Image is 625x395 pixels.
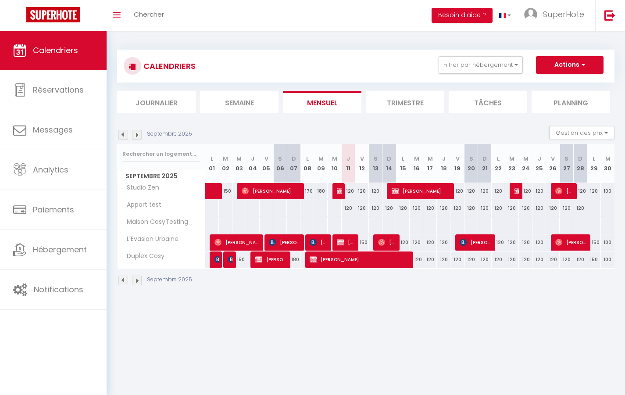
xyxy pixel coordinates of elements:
span: Duplex Cosy [119,251,167,261]
th: 11 [342,144,355,183]
th: 19 [450,144,464,183]
li: Journalier [117,91,196,113]
abbr: M [523,154,529,163]
h3: CALENDRIERS [141,56,196,76]
p: Septembre 2025 [147,130,192,138]
span: [PERSON_NAME] [392,183,450,199]
th: 21 [478,144,492,183]
th: 13 [369,144,382,183]
th: 26 [546,144,560,183]
div: 120 [532,183,546,199]
div: 120 [410,200,423,216]
th: 24 [519,144,532,183]
li: Mensuel [283,91,361,113]
span: [PERSON_NAME] [242,183,300,199]
th: 01 [205,144,219,183]
div: 120 [410,234,423,251]
div: 150 [232,251,246,268]
span: Analytics [33,164,68,175]
span: Réservations [33,84,84,95]
span: [PERSON_NAME] [255,251,287,268]
th: 04 [246,144,260,183]
div: 120 [505,200,519,216]
abbr: L [497,154,500,163]
div: 100 [601,251,614,268]
abbr: M [414,154,419,163]
div: 180 [287,251,300,268]
span: Studio Zen [119,183,161,193]
div: 120 [437,200,450,216]
th: 29 [587,144,601,183]
button: Filtrer par hébergement [439,56,523,74]
div: 120 [342,200,355,216]
abbr: V [456,154,460,163]
span: L'Evasion Urbaine [119,234,181,244]
abbr: M [509,154,514,163]
div: 150 [355,234,369,251]
abbr: V [551,154,555,163]
div: 120 [464,200,478,216]
div: 120 [560,251,573,268]
span: Chercher [134,10,164,19]
button: Gestion des prix [549,126,614,139]
th: 22 [492,144,505,183]
span: [PERSON_NAME] [269,234,300,251]
div: 180 [314,183,328,199]
div: 120 [519,200,532,216]
div: 120 [437,234,450,251]
th: 02 [219,144,232,183]
div: 120 [587,183,601,199]
div: 120 [560,200,573,216]
button: Ouvrir le widget de chat LiveChat [7,4,33,30]
div: 120 [532,251,546,268]
li: Tâches [449,91,527,113]
li: Semaine [200,91,279,113]
span: [PERSON_NAME] [460,234,491,251]
div: 120 [505,234,519,251]
span: Patureau Léa [214,251,219,268]
button: Besoin d'aide ? [432,8,493,23]
abbr: S [564,154,568,163]
div: 120 [410,251,423,268]
span: SuperHote [543,9,584,20]
abbr: L [593,154,595,163]
th: 07 [287,144,300,183]
abbr: S [278,154,282,163]
span: [PERSON_NAME] [337,234,355,251]
abbr: V [360,154,364,163]
div: 120 [492,183,505,199]
span: Hébergement [33,244,87,255]
th: 16 [410,144,423,183]
span: Messages [33,124,73,135]
div: 120 [519,183,532,199]
th: 14 [382,144,396,183]
div: 170 [300,183,314,199]
span: Calendriers [33,45,78,56]
img: logout [604,10,615,21]
th: 12 [355,144,369,183]
div: 150 [587,251,601,268]
span: [PERSON_NAME] [378,234,396,251]
div: 120 [437,251,450,268]
th: 18 [437,144,450,183]
div: 120 [355,200,369,216]
div: 120 [369,200,382,216]
abbr: S [374,154,378,163]
th: 15 [396,144,410,183]
th: 10 [328,144,341,183]
abbr: L [211,154,213,163]
div: 120 [532,200,546,216]
div: 120 [450,200,464,216]
abbr: S [469,154,473,163]
th: 06 [273,144,287,183]
div: 120 [423,200,437,216]
div: 120 [492,234,505,251]
div: 120 [396,200,410,216]
div: 120 [532,234,546,251]
div: 120 [492,251,505,268]
span: [PERSON_NAME] [PERSON_NAME] [514,183,519,199]
span: Appart test [119,200,164,210]
span: [PERSON_NAME] [555,183,573,199]
span: Notifications [34,284,83,295]
div: 120 [355,183,369,199]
